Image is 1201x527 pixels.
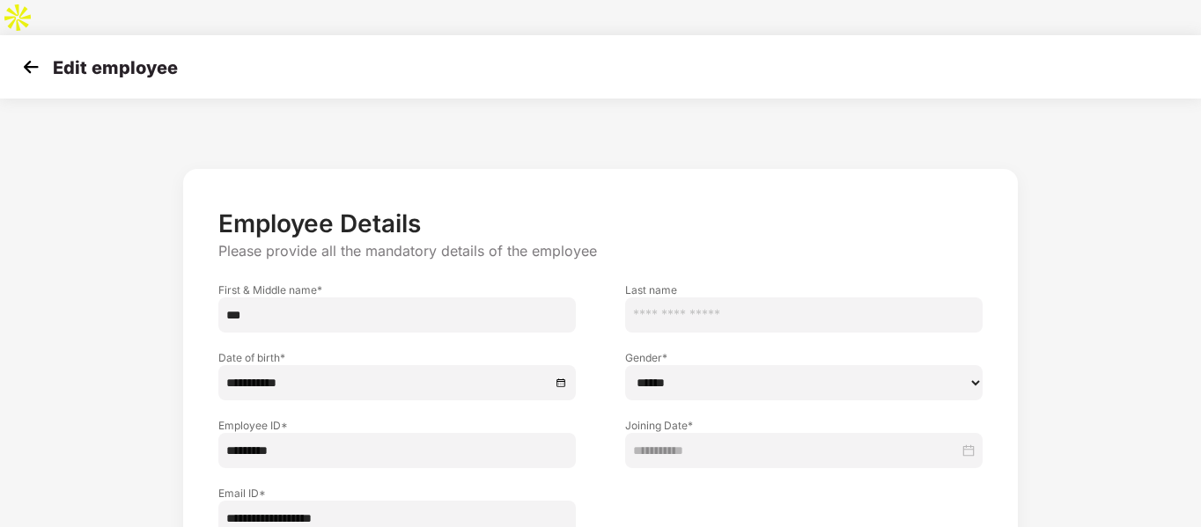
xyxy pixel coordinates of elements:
[218,486,576,501] label: Email ID
[218,282,576,297] label: First & Middle name
[625,350,983,365] label: Gender
[625,282,983,297] label: Last name
[218,242,982,260] p: Please provide all the mandatory details of the employee
[218,418,576,433] label: Employee ID
[53,57,178,78] p: Edit employee
[218,209,982,238] p: Employee Details
[625,418,983,433] label: Joining Date
[18,54,44,80] img: svg+xml;base64,PHN2ZyB4bWxucz0iaHR0cDovL3d3dy53My5vcmcvMjAwMC9zdmciIHdpZHRoPSIzMCIgaGVpZ2h0PSIzMC...
[218,350,576,365] label: Date of birth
